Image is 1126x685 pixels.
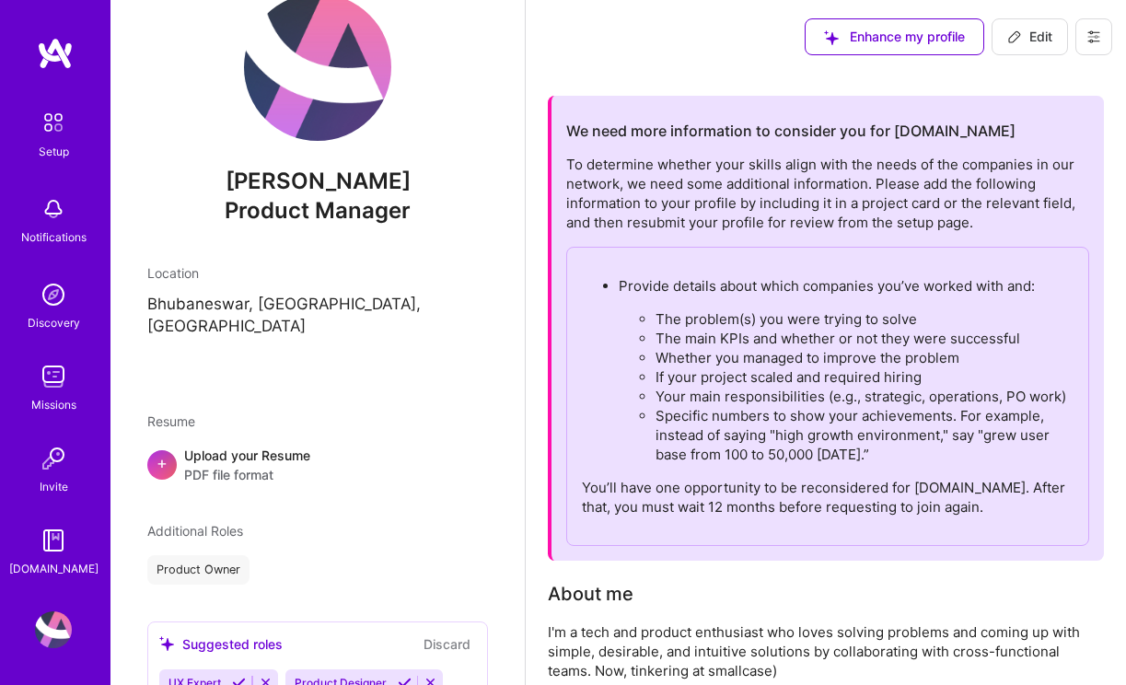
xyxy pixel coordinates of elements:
[824,28,965,46] span: Enhance my profile
[805,18,984,55] button: Enhance my profile
[656,367,1074,387] li: If your project scaled and required hiring
[40,477,68,496] div: Invite
[34,103,73,142] img: setup
[992,18,1068,55] button: Edit
[225,197,411,224] span: Product Manager
[1007,28,1052,46] span: Edit
[619,276,1074,296] p: Provide details about which companies you’ve worked with and:
[147,446,488,484] div: +Upload your ResumePDF file format
[582,478,1074,517] p: You’ll have one opportunity to be reconsidered for [DOMAIN_NAME]. After that, you must wait 12 mo...
[147,168,488,195] span: [PERSON_NAME]
[39,142,69,161] div: Setup
[159,636,175,652] i: icon SuggestedTeams
[184,465,310,484] span: PDF file format
[147,294,488,338] p: Bhubaneswar, [GEOGRAPHIC_DATA], [GEOGRAPHIC_DATA]
[159,634,283,654] div: Suggested roles
[548,580,633,608] div: About me
[35,440,72,477] img: Invite
[566,155,1089,546] div: To determine whether your skills align with the needs of the companies in our network, we need so...
[656,406,1074,464] li: Specific numbers to show your achievements. For example, instead of saying "high growth environme...
[147,413,195,429] span: Resume
[157,453,168,472] span: +
[824,30,839,45] i: icon SuggestedTeams
[147,523,243,539] span: Additional Roles
[656,309,1074,329] li: The problem(s) you were trying to solve
[31,395,76,414] div: Missions
[147,555,250,585] div: Product Owner
[9,559,99,578] div: [DOMAIN_NAME]
[656,329,1074,348] li: The main KPIs and whether or not they were successful
[184,446,310,484] div: Upload your Resume
[35,276,72,313] img: discovery
[35,611,72,648] img: User Avatar
[35,191,72,227] img: bell
[30,611,76,648] a: User Avatar
[418,633,476,655] button: Discard
[566,122,1016,140] h2: We need more information to consider you for [DOMAIN_NAME]
[35,522,72,559] img: guide book
[35,358,72,395] img: teamwork
[656,348,1074,367] li: Whether you managed to improve the problem
[28,313,80,332] div: Discovery
[656,387,1074,406] li: Your main responsibilities (e.g., strategic, operations, PO work)
[147,263,488,283] div: Location
[37,37,74,70] img: logo
[21,227,87,247] div: Notifications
